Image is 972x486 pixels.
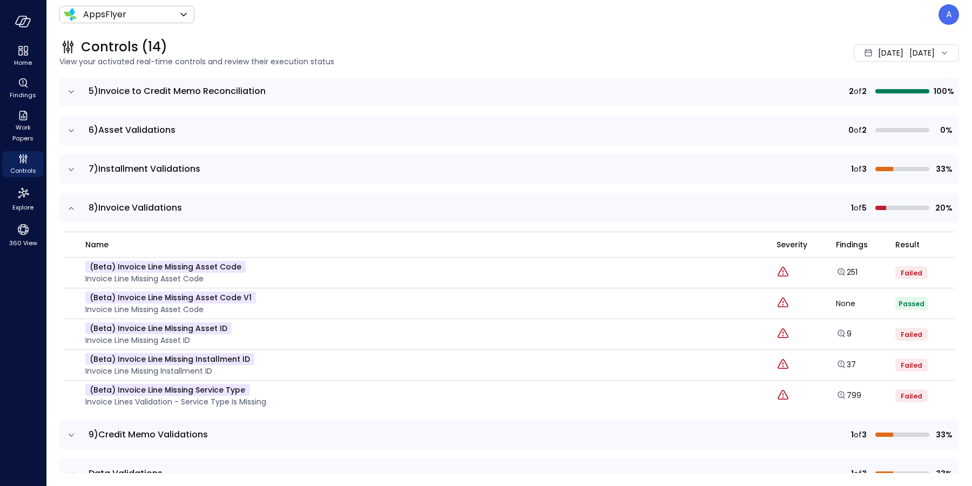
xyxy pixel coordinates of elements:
[12,202,33,213] span: Explore
[836,328,852,339] a: 9
[2,151,44,177] div: Controls
[85,365,254,377] p: Invoice Line Missing Installment ID
[89,163,200,175] span: 7)Installment Validations
[66,430,77,441] button: expand row
[836,362,856,373] a: Explore findings
[901,268,922,278] span: Failed
[81,38,167,56] span: Controls (14)
[2,220,44,249] div: 360 View
[862,163,867,175] span: 3
[851,163,854,175] span: 1
[854,202,862,214] span: of
[85,353,254,365] p: (beta) Invoice Line Missing Installment ID
[66,469,77,480] button: expand row
[777,389,789,403] div: Critical
[851,468,854,480] span: 1
[901,361,922,370] span: Failed
[10,90,36,100] span: Findings
[777,296,789,310] div: Critical
[862,468,867,480] span: 3
[836,300,895,307] div: None
[854,468,862,480] span: of
[66,125,77,136] button: expand row
[777,327,789,341] div: Critical
[934,163,953,175] span: 33%
[836,393,861,403] a: Explore findings
[89,85,266,97] span: 5)Invoice to Credit Memo Reconciliation
[854,163,862,175] span: of
[862,202,867,214] span: 5
[66,86,77,97] button: expand row
[6,122,39,144] span: Work Papers
[946,8,952,21] p: A
[2,43,44,69] div: Home
[10,165,36,176] span: Controls
[836,269,858,280] a: Explore findings
[851,202,854,214] span: 1
[777,266,789,280] div: Critical
[85,322,232,334] p: (beta) Invoice Line Missing Asset ID
[848,124,854,136] span: 0
[2,184,44,214] div: Explore
[836,267,858,278] a: 251
[878,47,903,59] span: [DATE]
[14,57,32,68] span: Home
[777,239,807,251] span: Severity
[66,203,77,214] button: expand row
[83,8,126,21] p: AppsFlyer
[862,85,867,97] span: 2
[836,359,856,370] a: 37
[89,124,175,136] span: 6)Asset Validations
[934,202,953,214] span: 20%
[2,76,44,102] div: Findings
[85,384,249,396] p: (beta) Invoice Line Missing Service Type
[85,261,246,273] p: (beta) Invoice Line Missing Asset Code
[854,429,862,441] span: of
[836,390,861,401] a: 799
[901,391,922,401] span: Failed
[836,239,868,251] span: Findings
[85,396,266,408] p: Invoice lines Validation - service type is missing
[934,85,953,97] span: 100%
[862,429,867,441] span: 3
[836,331,852,342] a: Explore findings
[934,429,953,441] span: 33%
[895,239,920,251] span: Result
[59,56,694,67] span: View your activated real-time controls and review their execution status
[85,334,232,346] p: Invoice Line Missing Asset ID
[849,85,854,97] span: 2
[66,164,77,175] button: expand row
[851,429,854,441] span: 1
[85,292,256,303] p: (beta) Invoice Line Missing Asset Code v1
[939,4,959,25] div: Avi Brandwain
[901,330,922,339] span: Failed
[85,303,256,315] p: Invoice Line Missing Asset Code
[854,124,862,136] span: of
[854,85,862,97] span: of
[2,108,44,145] div: Work Papers
[89,201,182,214] span: 8)Invoice Validations
[9,238,37,248] span: 360 View
[64,8,77,21] img: Icon
[85,273,246,285] p: Invoice Line Missing Asset Code
[899,299,924,308] span: Passed
[777,358,789,372] div: Critical
[862,124,867,136] span: 2
[85,239,109,251] span: name
[89,467,163,480] span: Data Validations
[934,468,953,480] span: 33%
[934,124,953,136] span: 0%
[89,428,208,441] span: 9)Credit Memo Validations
